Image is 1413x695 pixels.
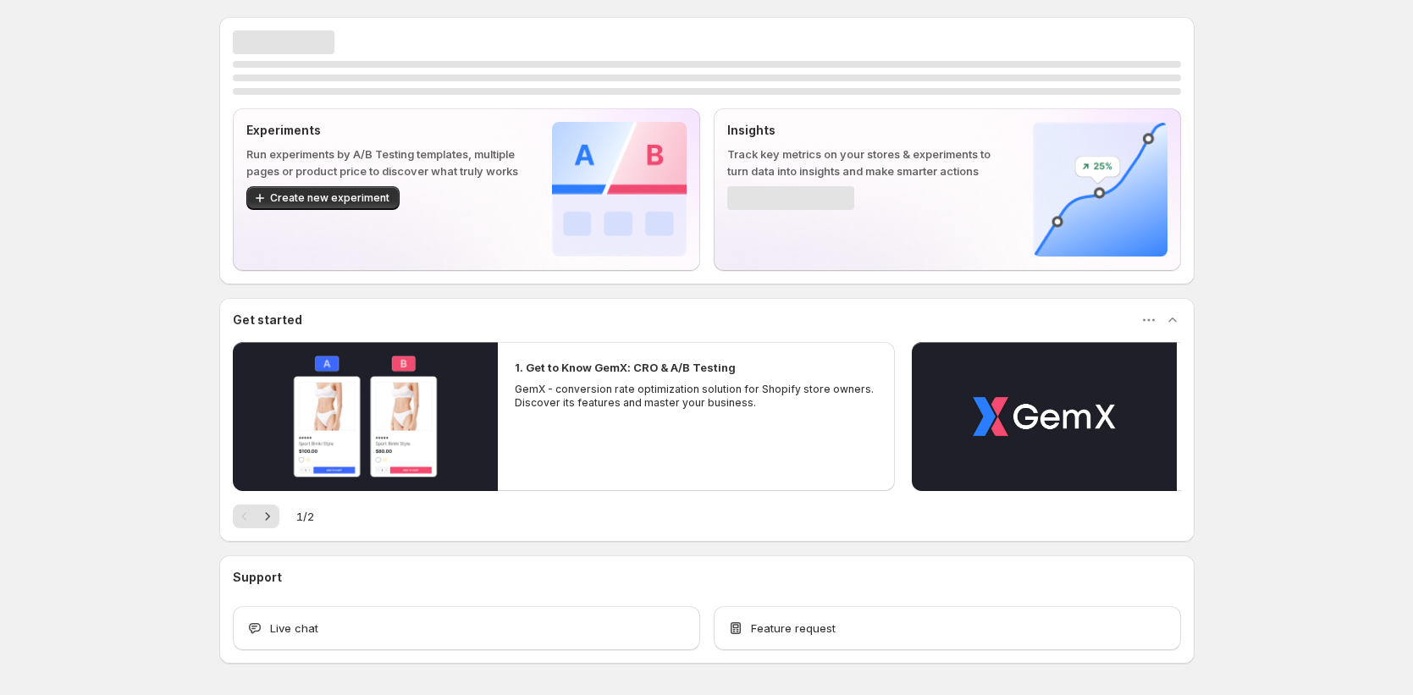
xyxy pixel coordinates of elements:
h3: Support [233,569,282,586]
p: Track key metrics on your stores & experiments to turn data into insights and make smarter actions [727,146,1006,179]
img: Insights [1033,122,1167,256]
button: Play video [912,342,1177,491]
span: Create new experiment [270,191,389,205]
button: Next [256,505,279,528]
h2: 1. Get to Know GemX: CRO & A/B Testing [515,359,736,376]
p: GemX - conversion rate optimization solution for Shopify store owners. Discover its features and ... [515,383,879,410]
button: Play video [233,342,498,491]
button: Create new experiment [246,186,400,210]
p: Run experiments by A/B Testing templates, multiple pages or product price to discover what truly ... [246,146,525,179]
span: Live chat [270,620,318,637]
p: Experiments [246,122,525,139]
nav: Pagination [233,505,279,528]
span: Feature request [751,620,836,637]
p: Insights [727,122,1006,139]
h3: Get started [233,312,302,328]
img: Experiments [552,122,687,256]
span: 1 / 2 [296,508,314,525]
